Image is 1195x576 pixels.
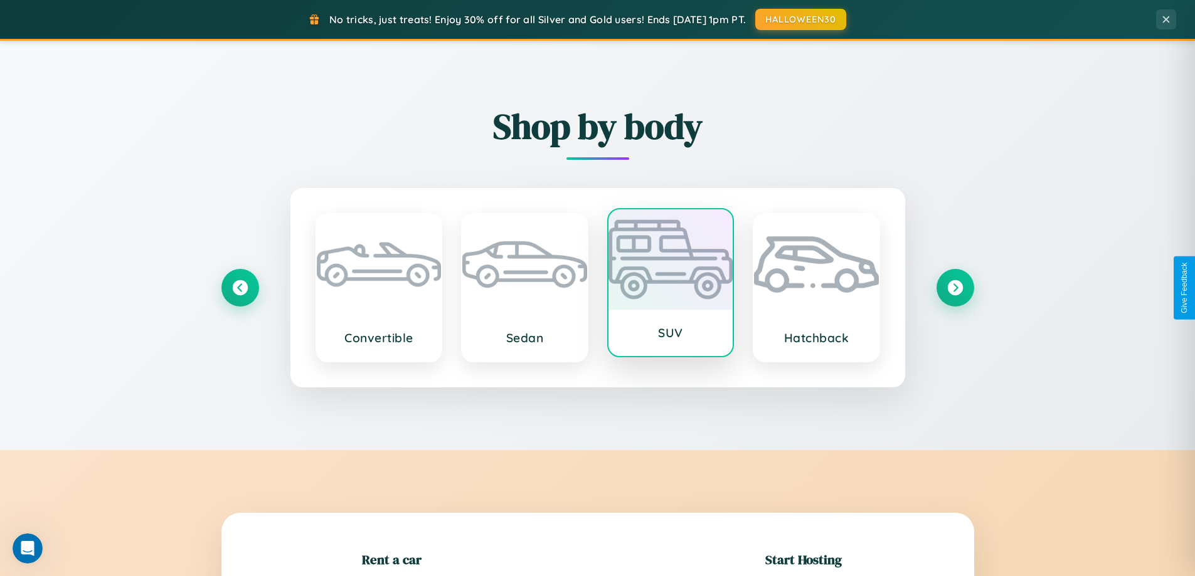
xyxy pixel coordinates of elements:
[765,550,842,568] h2: Start Hosting
[329,13,746,26] span: No tricks, just treats! Enjoy 30% off for all Silver and Gold users! Ends [DATE] 1pm PT.
[621,325,721,340] h3: SUV
[755,9,846,30] button: HALLOWEEN30
[475,330,575,345] h3: Sedan
[329,330,429,345] h3: Convertible
[1180,263,1189,313] div: Give Feedback
[362,550,422,568] h2: Rent a car
[13,533,43,563] iframe: Intercom live chat
[221,102,974,150] h2: Shop by body
[767,330,866,345] h3: Hatchback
